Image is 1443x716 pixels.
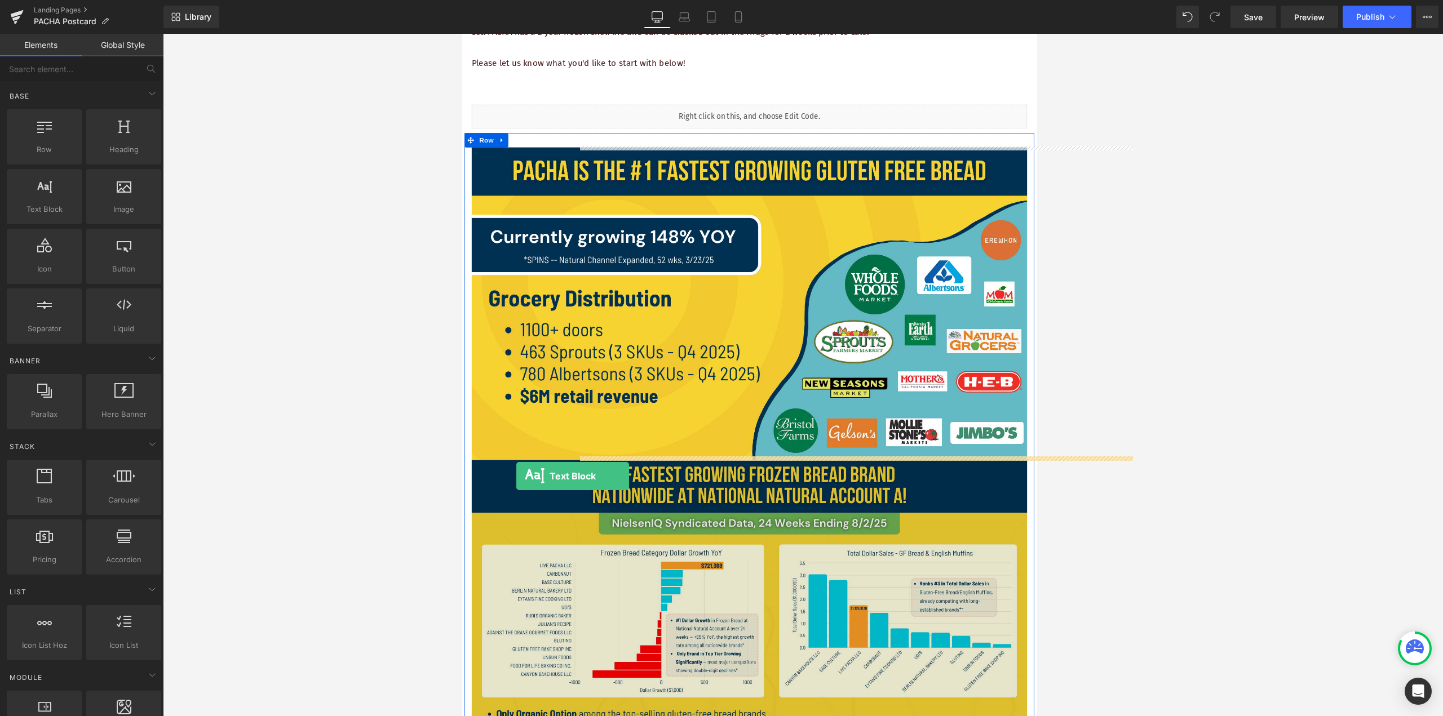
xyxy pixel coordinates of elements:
a: Expand / Collapse [40,118,55,135]
span: Text Block [10,203,78,215]
span: Heading [90,144,158,155]
span: Accordion [90,554,158,566]
span: Row [10,144,78,155]
span: Module [8,672,43,683]
span: Banner [8,355,42,366]
a: Tablet [698,6,725,28]
span: Library [185,12,211,22]
span: Separator [10,323,78,335]
span: PACHA Postcard [34,17,96,26]
a: Preview [1281,6,1338,28]
a: Laptop [671,6,698,28]
a: Global Style [82,34,163,56]
span: Icon List [90,639,158,651]
button: More [1416,6,1438,28]
span: Publish [1356,12,1384,21]
span: Liquid [90,323,158,335]
a: New Library [163,6,219,28]
a: Landing Pages [34,6,163,15]
span: Icon [10,263,78,275]
div: Open Intercom Messenger [1405,678,1432,705]
span: Preview [1294,11,1325,23]
span: Parallax [10,408,78,420]
a: Mobile [725,6,752,28]
a: Desktop [644,6,671,28]
span: Button [90,263,158,275]
span: Save [1244,11,1263,23]
span: Image [90,203,158,215]
span: Icon List Hoz [10,639,78,651]
span: Tabs [10,494,78,506]
p: Please let us know what you'd like to start with below! [11,25,671,43]
button: Publish [1343,6,1411,28]
span: Row [17,118,40,135]
span: Hero Banner [90,408,158,420]
span: Pricing [10,554,78,566]
span: List [8,586,28,597]
span: Stack [8,441,36,452]
span: Base [8,91,30,101]
span: Carousel [90,494,158,506]
button: Undo [1176,6,1199,28]
button: Redo [1203,6,1226,28]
